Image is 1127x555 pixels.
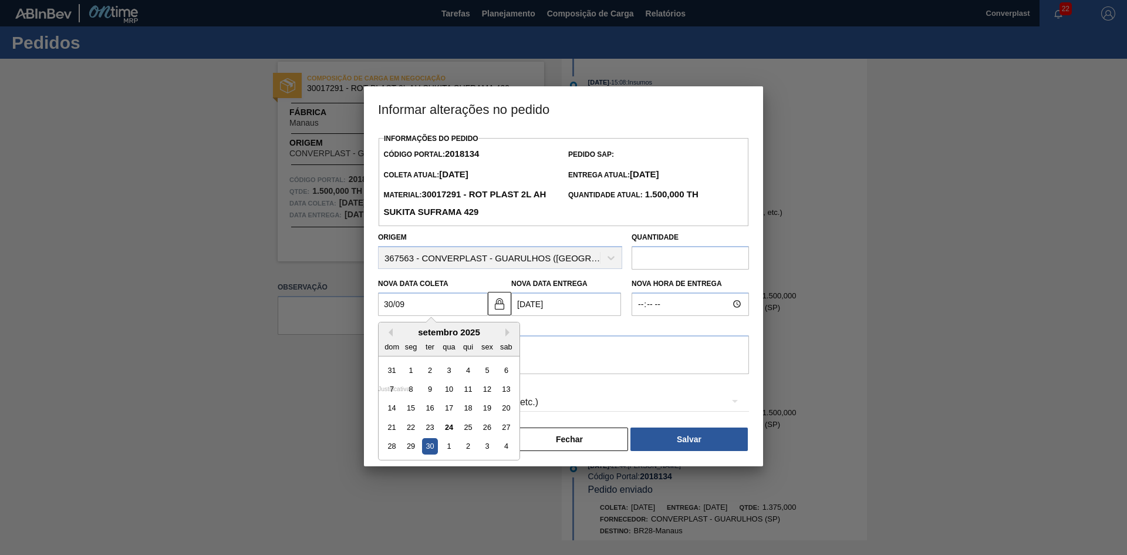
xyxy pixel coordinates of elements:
[568,191,699,199] span: Quantidade Atual:
[384,134,478,143] label: Informações do Pedido
[498,400,514,416] div: Choose sábado, 20 de setembro de 2025
[441,381,457,397] div: Choose quarta-feira, 10 de setembro de 2025
[460,338,476,354] div: qui
[441,419,457,435] div: Choose quarta-feira, 24 de setembro de 2025
[511,428,628,451] button: Fechar
[498,419,514,435] div: Choose sábado, 27 de setembro de 2025
[384,400,400,416] div: Choose domingo, 14 de setembro de 2025
[479,400,495,416] div: Choose sexta-feira, 19 de setembro de 2025
[383,191,546,217] span: Material:
[492,297,507,311] img: locked
[511,292,621,316] input: dd/mm/yyyy
[378,292,488,316] input: dd/mm/yyyy
[403,400,419,416] div: Choose segunda-feira, 15 de setembro de 2025
[383,150,479,159] span: Código Portal:
[384,362,400,378] div: Choose domingo, 31 de agosto de 2025
[643,189,699,199] strong: 1.500,000 TH
[384,328,393,337] button: Previous Month
[422,400,438,416] div: Choose terça-feira, 16 de setembro de 2025
[403,338,419,354] div: seg
[632,275,749,292] label: Nova Hora de Entrega
[382,360,515,455] div: month 2025-09
[378,319,749,336] label: Observação
[378,386,749,419] div: Aquisição ABI (Preços, contratos, etc.)
[498,438,514,454] div: Choose sábado, 4 de outubro de 2025
[422,381,438,397] div: Choose terça-feira, 9 de setembro de 2025
[445,149,479,159] strong: 2018134
[384,338,400,354] div: dom
[632,233,679,241] label: Quantidade
[460,419,476,435] div: Choose quinta-feira, 25 de setembro de 2025
[498,362,514,378] div: Choose sábado, 6 de setembro de 2025
[384,419,400,435] div: Choose domingo, 21 de setembro de 2025
[378,280,448,288] label: Nova Data Coleta
[384,381,400,397] div: Choose domingo, 7 de setembro de 2025
[488,292,511,315] button: locked
[379,327,519,337] div: setembro 2025
[439,169,468,179] strong: [DATE]
[364,86,763,131] h3: Informar alterações no pedido
[568,150,614,159] span: Pedido SAP:
[460,381,476,397] div: Choose quinta-feira, 11 de setembro de 2025
[498,381,514,397] div: Choose sábado, 13 de setembro de 2025
[441,400,457,416] div: Choose quarta-feira, 17 de setembro de 2025
[479,419,495,435] div: Choose sexta-feira, 26 de setembro de 2025
[383,189,546,217] strong: 30017291 - ROT PLAST 2L AH SUKITA SUFRAMA 429
[479,362,495,378] div: Choose sexta-feira, 5 de setembro de 2025
[441,438,457,454] div: Choose quarta-feira, 1 de outubro de 2025
[422,362,438,378] div: Choose terça-feira, 2 de setembro de 2025
[479,438,495,454] div: Choose sexta-feira, 3 de outubro de 2025
[460,362,476,378] div: Choose quinta-feira, 4 de setembro de 2025
[441,338,457,354] div: qua
[383,171,468,179] span: Coleta Atual:
[403,362,419,378] div: Choose segunda-feira, 1 de setembro de 2025
[630,428,748,451] button: Salvar
[441,362,457,378] div: Choose quarta-feira, 3 de setembro de 2025
[479,381,495,397] div: Choose sexta-feira, 12 de setembro de 2025
[498,338,514,354] div: sab
[422,438,438,454] div: Choose terça-feira, 30 de setembro de 2025
[422,419,438,435] div: Choose terça-feira, 23 de setembro de 2025
[403,438,419,454] div: Choose segunda-feira, 29 de setembro de 2025
[378,233,407,241] label: Origem
[384,438,400,454] div: Choose domingo, 28 de setembro de 2025
[403,419,419,435] div: Choose segunda-feira, 22 de setembro de 2025
[460,400,476,416] div: Choose quinta-feira, 18 de setembro de 2025
[568,171,659,179] span: Entrega Atual:
[479,338,495,354] div: sex
[403,381,419,397] div: Choose segunda-feira, 8 de setembro de 2025
[511,280,588,288] label: Nova Data Entrega
[630,169,659,179] strong: [DATE]
[460,438,476,454] div: Choose quinta-feira, 2 de outubro de 2025
[505,328,514,337] button: Next Month
[422,338,438,354] div: ter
